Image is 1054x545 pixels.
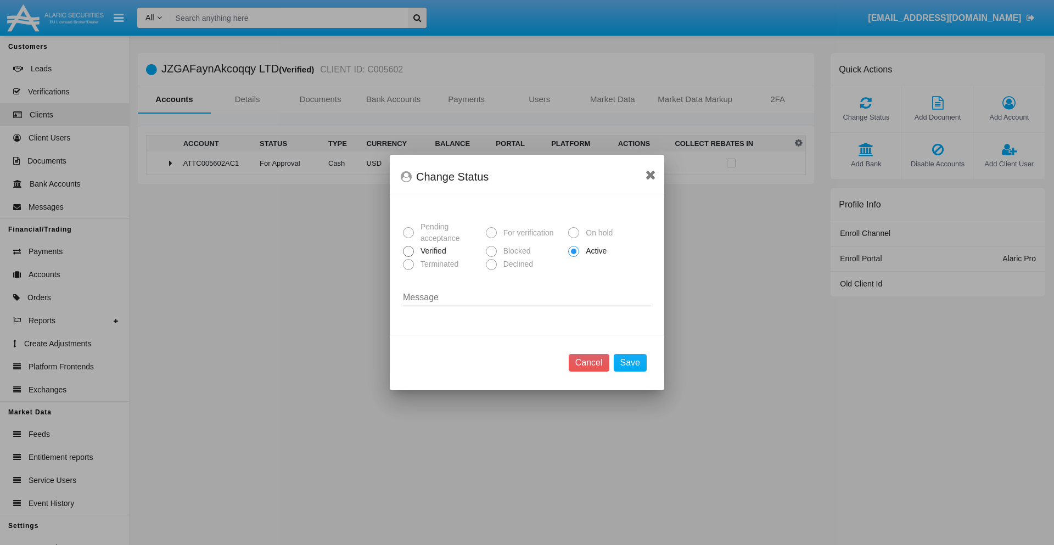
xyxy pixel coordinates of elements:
button: Save [614,354,647,372]
span: Active [579,245,609,257]
span: On hold [579,227,615,239]
span: Declined [497,259,536,270]
span: Terminated [414,259,461,270]
span: Pending acceptance [414,221,481,244]
button: Cancel [569,354,609,372]
span: Verified [414,245,449,257]
span: Blocked [497,245,534,257]
span: For verification [497,227,557,239]
div: Change Status [401,168,653,186]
